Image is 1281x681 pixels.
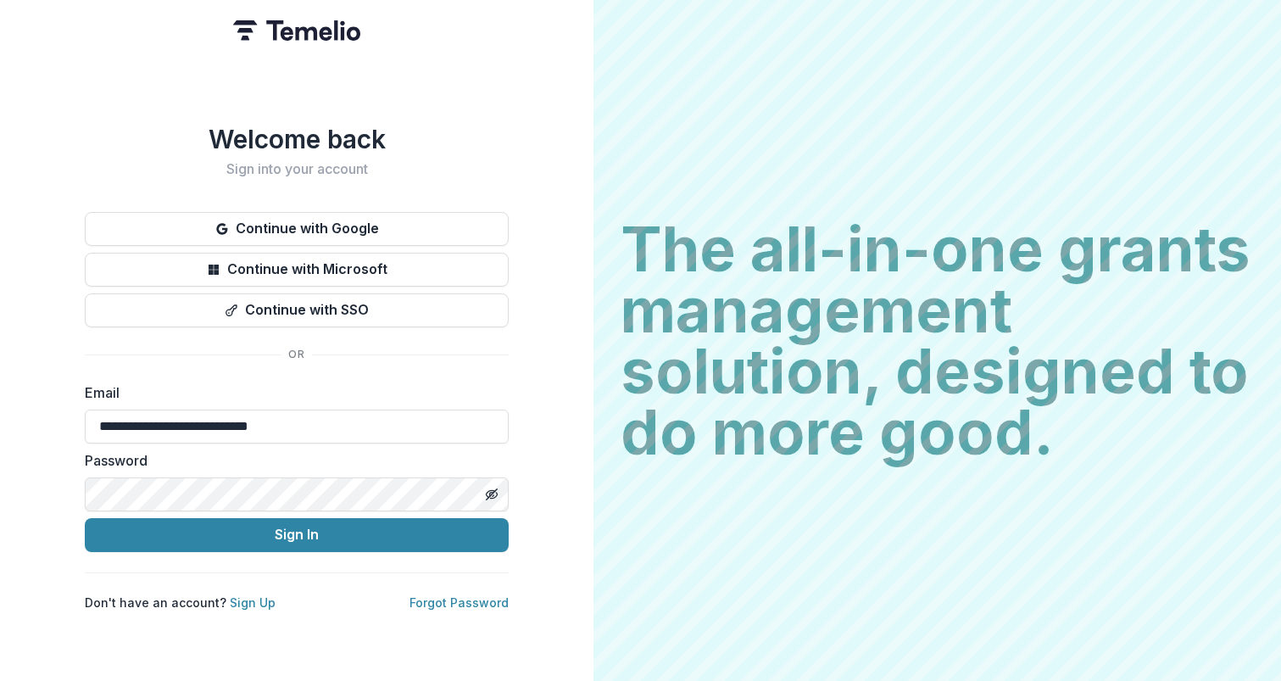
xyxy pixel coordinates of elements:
label: Password [85,450,498,471]
p: Don't have an account? [85,594,276,611]
button: Sign In [85,518,509,552]
a: Sign Up [230,595,276,610]
button: Toggle password visibility [478,481,505,508]
label: Email [85,382,498,403]
button: Continue with Google [85,212,509,246]
h2: Sign into your account [85,161,509,177]
button: Continue with SSO [85,293,509,327]
h1: Welcome back [85,124,509,154]
button: Continue with Microsoft [85,253,509,287]
img: Temelio [233,20,360,41]
a: Forgot Password [409,595,509,610]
